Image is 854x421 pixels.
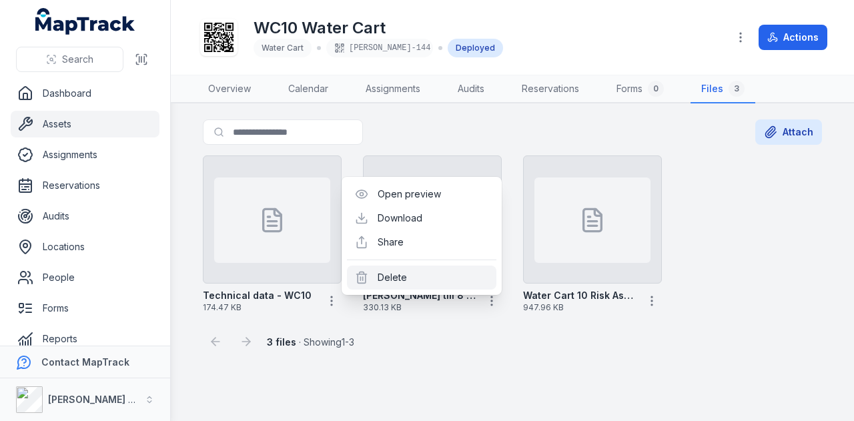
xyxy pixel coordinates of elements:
[203,289,312,302] strong: Technical data - WC10
[267,336,354,348] span: · Showing 1 - 3
[523,289,636,302] strong: Water Cart 10 Risk Assesment
[755,119,822,145] button: Attach
[511,75,590,103] a: Reservations
[363,302,476,313] span: 330.13 KB
[41,356,129,368] strong: Contact MapTrack
[347,230,496,254] div: Share
[262,43,304,53] span: Water Cart
[11,295,159,322] a: Forms
[11,141,159,168] a: Assignments
[11,80,159,107] a: Dashboard
[11,203,159,230] a: Audits
[759,25,827,50] button: Actions
[35,8,135,35] a: MapTrack
[523,302,636,313] span: 947.96 KB
[203,302,316,313] span: 174.47 KB
[378,212,422,225] a: Download
[11,326,159,352] a: Reports
[447,75,495,103] a: Audits
[11,111,159,137] a: Assets
[48,394,157,405] strong: [PERSON_NAME] Group
[648,81,664,97] div: 0
[16,47,123,72] button: Search
[11,172,159,199] a: Reservations
[267,336,296,348] strong: 3 files
[254,17,503,39] h1: WC10 Water Cart
[11,234,159,260] a: Locations
[326,39,433,57] div: [PERSON_NAME]-144
[729,81,745,97] div: 3
[691,75,755,103] a: Files3
[606,75,675,103] a: Forms0
[448,39,503,57] div: Deployed
[347,266,496,290] div: Delete
[355,75,431,103] a: Assignments
[197,75,262,103] a: Overview
[278,75,339,103] a: Calendar
[347,182,496,206] div: Open preview
[363,289,476,302] strong: [PERSON_NAME] till 8 2025
[62,53,93,66] span: Search
[11,264,159,291] a: People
